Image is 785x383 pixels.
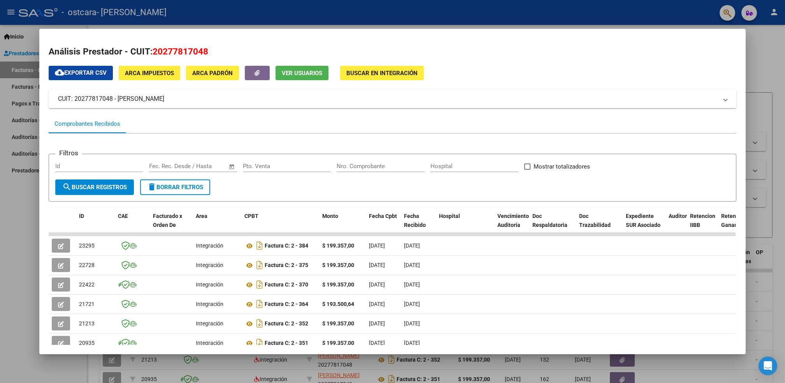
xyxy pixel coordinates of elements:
mat-expansion-panel-header: CUIT: 20277817048 - [PERSON_NAME] [49,90,736,108]
i: Descargar documento [255,337,265,349]
datatable-header-cell: CAE [115,208,150,242]
span: [DATE] [369,340,385,346]
span: Fecha Cpbt [369,213,397,219]
div: Comprobantes Recibidos [54,119,120,128]
datatable-header-cell: Expediente SUR Asociado [623,208,666,242]
span: [DATE] [369,320,385,327]
span: 23295 [79,242,95,249]
div: Open Intercom Messenger [759,357,777,375]
mat-icon: delete [147,182,156,191]
span: Retención Ganancias [721,213,748,228]
span: 20935 [79,340,95,346]
span: 20277817048 [153,46,208,56]
datatable-header-cell: Fecha Recibido [401,208,436,242]
span: Doc Trazabilidad [579,213,611,228]
span: Expediente SUR Asociado [626,213,660,228]
datatable-header-cell: Facturado x Orden De [150,208,193,242]
span: [DATE] [404,320,420,327]
strong: $ 199.357,00 [322,281,354,288]
span: [DATE] [369,301,385,307]
h3: Filtros [55,148,82,158]
span: 22422 [79,281,95,288]
datatable-header-cell: Hospital [436,208,494,242]
strong: Factura C: 2 - 384 [265,243,308,249]
datatable-header-cell: CPBT [241,208,319,242]
span: Buscar en Integración [346,70,418,77]
span: [DATE] [404,242,420,249]
span: Doc Respaldatoria [532,213,567,228]
button: ARCA Padrón [186,66,239,80]
span: Integración [196,320,223,327]
strong: $ 199.357,00 [322,320,354,327]
span: ARCA Padrón [192,70,233,77]
span: Buscar Registros [62,184,127,191]
datatable-header-cell: Retención Ganancias [718,208,749,242]
i: Descargar documento [255,317,265,330]
span: Integración [196,301,223,307]
datatable-header-cell: Vencimiento Auditoría [494,208,529,242]
datatable-header-cell: Auditoria [666,208,687,242]
span: CAE [118,213,128,219]
span: Facturado x Orden De [153,213,182,228]
i: Descargar documento [255,298,265,310]
span: Fecha Recibido [404,213,426,228]
span: [DATE] [404,340,420,346]
h2: Análisis Prestador - CUIT: [49,45,736,58]
span: Mostrar totalizadores [534,162,590,171]
span: [DATE] [369,242,385,249]
button: Open calendar [227,162,236,171]
span: 21213 [79,320,95,327]
span: Hospital [439,213,460,219]
strong: $ 193.500,64 [322,301,354,307]
i: Descargar documento [255,259,265,271]
strong: Factura C: 2 - 375 [265,262,308,269]
span: [DATE] [404,262,420,268]
span: [DATE] [369,281,385,288]
i: Descargar documento [255,239,265,252]
span: [DATE] [369,262,385,268]
span: [DATE] [404,301,420,307]
span: Integración [196,281,223,288]
button: Buscar Registros [55,179,134,195]
datatable-header-cell: ID [76,208,115,242]
strong: $ 199.357,00 [322,340,354,346]
mat-panel-title: CUIT: 20277817048 - [PERSON_NAME] [58,94,718,104]
span: Integración [196,262,223,268]
span: ARCA Impuestos [125,70,174,77]
span: Retencion IIBB [690,213,715,228]
button: Borrar Filtros [140,179,210,195]
span: ID [79,213,84,219]
input: Fecha fin [188,163,225,170]
button: ARCA Impuestos [119,66,180,80]
strong: Factura C: 2 - 370 [265,282,308,288]
input: Fecha inicio [149,163,181,170]
i: Descargar documento [255,278,265,291]
span: CPBT [244,213,258,219]
strong: Factura C: 2 - 364 [265,301,308,307]
span: Borrar Filtros [147,184,203,191]
datatable-header-cell: Doc Respaldatoria [529,208,576,242]
span: 22728 [79,262,95,268]
datatable-header-cell: Doc Trazabilidad [576,208,623,242]
button: Exportar CSV [49,66,113,80]
span: Monto [322,213,338,219]
span: [DATE] [404,281,420,288]
datatable-header-cell: Fecha Cpbt [366,208,401,242]
span: Integración [196,242,223,249]
mat-icon: cloud_download [55,68,64,77]
span: 21721 [79,301,95,307]
span: Exportar CSV [55,69,107,76]
button: Buscar en Integración [340,66,424,80]
span: Ver Usuarios [282,70,322,77]
datatable-header-cell: Retencion IIBB [687,208,718,242]
strong: Factura C: 2 - 352 [265,321,308,327]
span: Vencimiento Auditoría [497,213,529,228]
span: Area [196,213,207,219]
strong: $ 199.357,00 [322,242,354,249]
span: Auditoria [669,213,692,219]
strong: Factura C: 2 - 351 [265,340,308,346]
datatable-header-cell: Area [193,208,241,242]
strong: $ 199.357,00 [322,262,354,268]
datatable-header-cell: Monto [319,208,366,242]
mat-icon: search [62,182,72,191]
